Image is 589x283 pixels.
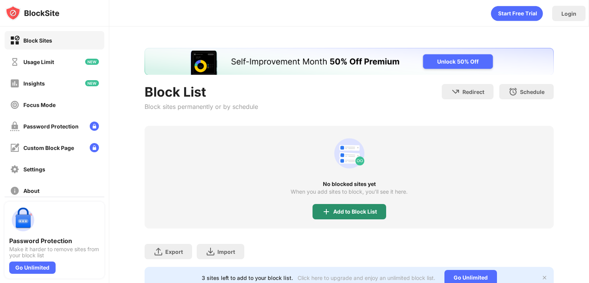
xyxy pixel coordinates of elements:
[10,122,20,131] img: password-protection-off.svg
[145,48,554,75] iframe: Banner
[85,80,99,86] img: new-icon.svg
[217,248,235,255] div: Import
[202,275,293,281] div: 3 sites left to add to your block list.
[9,246,100,258] div: Make it harder to remove sites from your block list
[23,145,74,151] div: Custom Block Page
[10,143,20,153] img: customize-block-page-off.svg
[23,123,79,130] div: Password Protection
[561,10,576,17] div: Login
[10,79,20,88] img: insights-off.svg
[145,103,258,110] div: Block sites permanently or by schedule
[520,89,545,95] div: Schedule
[23,80,45,87] div: Insights
[291,189,408,195] div: When you add sites to block, you’ll see it here.
[10,57,20,67] img: time-usage-off.svg
[9,237,100,245] div: Password Protection
[145,181,554,187] div: No blocked sites yet
[90,122,99,131] img: lock-menu.svg
[5,5,59,21] img: logo-blocksite.svg
[23,102,56,108] div: Focus Mode
[85,59,99,65] img: new-icon.svg
[333,209,377,215] div: Add to Block List
[298,275,435,281] div: Click here to upgrade and enjoy an unlimited block list.
[541,275,548,281] img: x-button.svg
[10,100,20,110] img: focus-off.svg
[10,186,20,196] img: about-off.svg
[10,36,20,45] img: block-on.svg
[23,59,54,65] div: Usage Limit
[165,248,183,255] div: Export
[491,6,543,21] div: animation
[145,84,258,100] div: Block List
[331,135,368,172] div: animation
[462,89,484,95] div: Redirect
[10,165,20,174] img: settings-off.svg
[9,206,37,234] img: push-password-protection.svg
[90,143,99,152] img: lock-menu.svg
[23,37,52,44] div: Block Sites
[23,188,39,194] div: About
[23,166,45,173] div: Settings
[9,262,56,274] div: Go Unlimited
